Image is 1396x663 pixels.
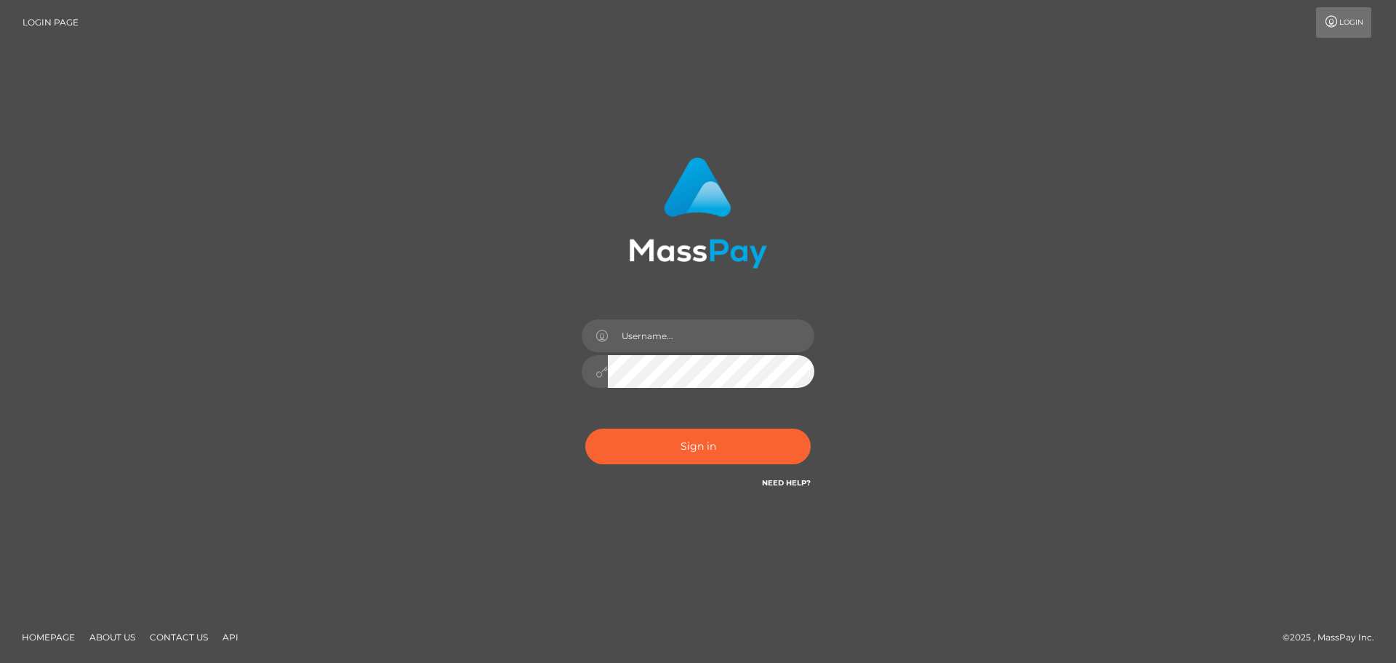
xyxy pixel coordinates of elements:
a: API [217,626,244,648]
a: Homepage [16,626,81,648]
button: Sign in [585,429,811,464]
img: MassPay Login [629,157,767,269]
a: Need Help? [762,478,811,488]
a: About Us [84,626,141,648]
a: Login Page [23,7,79,38]
input: Username... [608,319,814,352]
a: Contact Us [144,626,214,648]
a: Login [1316,7,1371,38]
div: © 2025 , MassPay Inc. [1283,630,1385,646]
